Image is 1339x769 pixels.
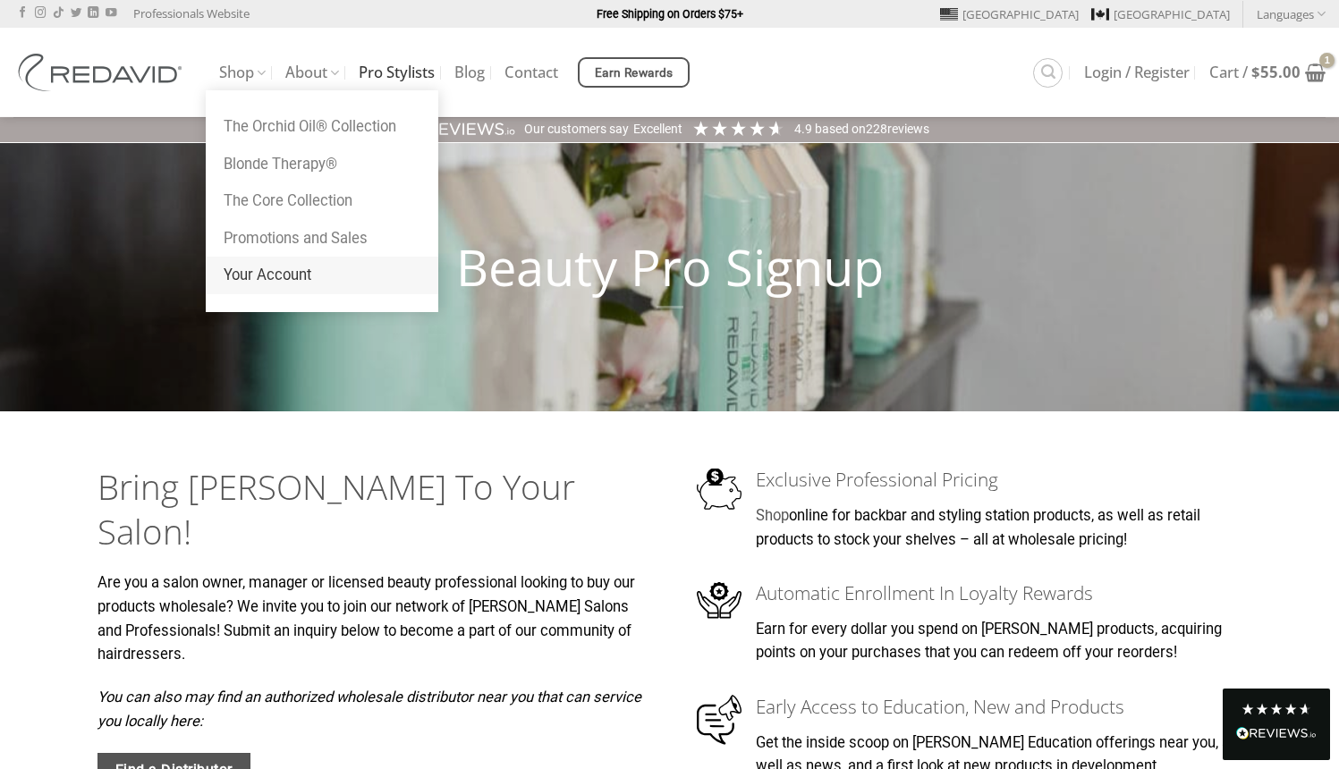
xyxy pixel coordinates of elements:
a: Follow on Instagram [35,7,46,20]
a: About [285,55,339,90]
a: The Orchid Oil® Collection [206,108,438,146]
strong: Free Shipping on Orders $75+ [597,7,743,21]
a: Follow on TikTok [53,7,64,20]
img: REVIEWS.io [1236,727,1317,739]
h3: Automatic Enrollment In Loyalty Rewards [756,579,1242,608]
a: Your Account [206,257,438,294]
p: online for backbar and styling station products, as well as retail products to stock your shelves... [756,504,1242,552]
span: 4.9 [794,122,815,136]
em: You can also may find an authorized wholesale distributor near you that can service you locally h... [97,689,641,730]
a: Shop [756,507,789,524]
img: REDAVID Salon Products | United States [13,54,192,91]
div: Read All Reviews [1223,689,1330,760]
bdi: 55.00 [1251,62,1301,82]
a: [GEOGRAPHIC_DATA] [940,1,1079,28]
span: Login / Register [1084,65,1190,80]
a: Languages [1257,1,1326,27]
a: Contact [504,56,558,89]
a: Follow on YouTube [106,7,116,20]
div: 4.8 Stars [1241,702,1312,716]
a: Search [1033,58,1063,88]
a: Promotions and Sales [206,220,438,258]
strong: Beauty Pro Signup [456,232,884,300]
a: Blog [454,56,485,89]
span: Based on [815,122,866,136]
h3: Exclusive Professional Pricing [756,465,1242,494]
a: [GEOGRAPHIC_DATA] [1091,1,1230,28]
span: $ [1251,62,1260,82]
a: Follow on LinkedIn [88,7,98,20]
a: Follow on Twitter [71,7,81,20]
div: Our customers say [524,121,629,139]
img: REVIEWS.io [410,121,515,138]
a: Cart / $55.00 [1209,53,1326,92]
a: Pro Stylists [359,56,435,89]
h2: Bring [PERSON_NAME] To Your Salon! [97,465,643,554]
p: Are you a salon owner, manager or licensed beauty professional looking to buy our products wholes... [97,571,643,667]
a: Shop [219,55,266,90]
a: Blonde Therapy® [206,146,438,183]
a: Earn Rewards [578,57,690,88]
div: Read All Reviews [1236,723,1317,747]
p: Earn for every dollar you spend on [PERSON_NAME] products, acquiring points on your purchases tha... [756,618,1242,665]
span: 228 [866,122,887,136]
a: Follow on Facebook [17,7,28,20]
span: Cart / [1209,65,1301,80]
span: Earn Rewards [595,63,674,83]
h3: Early Access to Education, New and Products [756,692,1242,722]
div: 4.91 Stars [691,119,785,138]
a: Login / Register [1084,56,1190,89]
span: reviews [887,122,929,136]
div: Excellent [633,121,682,139]
a: The Core Collection [206,182,438,220]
